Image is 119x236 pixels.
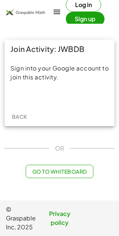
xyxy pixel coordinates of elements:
span: Go to Whiteboard [32,168,87,175]
a: Privacy policy [42,209,77,227]
span: © Graspable Inc, 2025 [6,205,42,232]
span: Back [12,113,27,120]
button: Back [7,110,31,123]
span: OR [55,144,64,153]
div: Join Activity: JWBDB [4,40,115,58]
button: Sign up [66,12,104,26]
button: Go to Whiteboard [26,165,93,178]
div: Sign into your Google account to join this activity. [10,64,109,82]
